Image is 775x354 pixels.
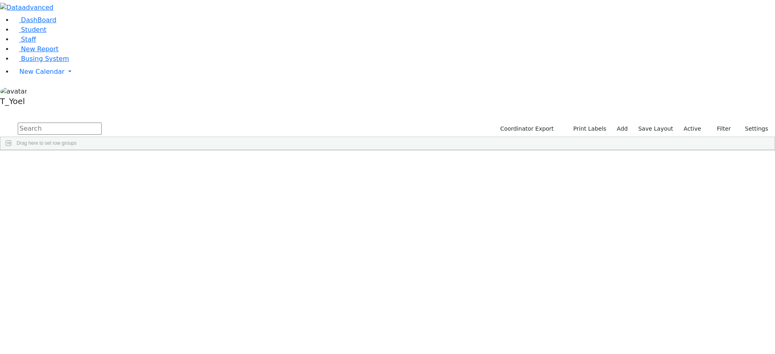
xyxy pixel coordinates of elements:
[564,123,610,135] button: Print Labels
[13,26,46,33] a: Student
[13,45,59,53] a: New Report
[735,123,772,135] button: Settings
[21,45,59,53] span: New Report
[635,123,677,135] button: Save Layout
[680,123,705,135] label: Active
[495,123,557,135] button: Coordinator Export
[17,140,77,146] span: Drag here to set row groups
[18,123,102,135] input: Search
[21,55,69,62] span: Busing System
[13,64,775,80] a: New Calendar
[706,123,735,135] button: Filter
[19,68,65,75] span: New Calendar
[21,26,46,33] span: Student
[613,123,631,135] a: Add
[13,35,36,43] a: Staff
[21,16,57,24] span: DashBoard
[13,55,69,62] a: Busing System
[13,16,57,24] a: DashBoard
[21,35,36,43] span: Staff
